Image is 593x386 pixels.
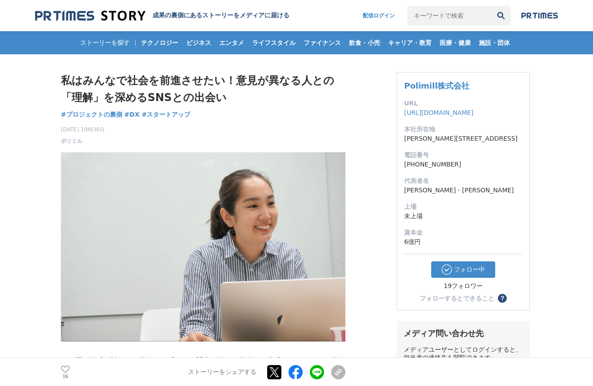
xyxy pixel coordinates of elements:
dt: URL [404,99,522,108]
dd: [PHONE_NUMBER] [404,160,522,169]
a: #プロジェクトの裏側 [61,110,122,119]
a: 成果の裏側にあるストーリーをメディアに届ける 成果の裏側にあるストーリーをメディアに届ける [35,10,289,22]
span: 医療・健康 [436,39,474,47]
a: 施設・団体 [475,31,513,54]
div: 19フォロワー [431,282,495,290]
a: キャリア・教育 [385,31,435,54]
a: 医療・健康 [436,31,474,54]
h2: 成果の裏側にあるストーリーをメディアに届ける [152,12,289,20]
dt: 上場 [404,202,522,211]
div: メディアユーザーとしてログインすると、担当者の連絡先を閲覧できます。 [404,346,523,362]
a: ファイナンス [300,31,345,54]
img: prtimes [521,12,558,19]
span: エンタメ [216,39,248,47]
a: 配信ログイン [354,6,404,25]
button: ？ [498,294,507,303]
dt: 資本金 [404,228,522,237]
span: ビジネス [183,39,215,47]
span: ファイナンス [300,39,345,47]
span: 施設・団体 [475,39,513,47]
a: Polimill株式会社 [404,81,469,90]
dd: [PERSON_NAME]・[PERSON_NAME] [404,186,522,195]
span: テクノロジー [137,39,182,47]
a: ポリミル [61,137,82,145]
img: thumbnail_50b7b2a0-08c4-11ee-a8d5-3b6e675d4a90.jpg [61,152,345,341]
dt: 本社所在地 [404,125,522,134]
span: ？ [499,295,505,301]
button: 検索 [491,6,511,25]
a: 飲食・小売 [345,31,384,54]
dd: 未上場 [404,211,522,221]
button: フォロー中 [431,261,495,278]
span: #プロジェクトの裏側 [61,110,122,118]
dd: [PERSON_NAME][STREET_ADDRESS] [404,134,522,143]
span: ライフスタイル [248,39,299,47]
span: #DX [124,110,140,118]
a: エンタメ [216,31,248,54]
span: キャリア・教育 [385,39,435,47]
a: ビジネス [183,31,215,54]
p: ストーリーをシェアする [188,368,256,376]
a: #スタートアップ [142,110,191,119]
span: [DATE] 10時38分 [61,126,105,134]
dt: 電話番号 [404,150,522,160]
img: 成果の裏側にあるストーリーをメディアに届ける [35,10,145,22]
span: 飲食・小売 [345,39,384,47]
a: テクノロジー [137,31,182,54]
a: ライフスタイル [248,31,299,54]
input: キーワードで検索 [407,6,491,25]
p: 16 [61,374,70,378]
div: メディア問い合わせ先 [404,328,523,339]
a: #DX [124,110,140,119]
dt: 代表者名 [404,176,522,186]
dd: 6億円 [404,237,522,247]
h1: 私はみんなで社会を前進させたい！意見が異なる人との「理解」を深めるSNSとの出会い [61,72,345,106]
a: [URL][DOMAIN_NAME] [404,109,473,116]
span: #スタートアップ [142,110,191,118]
div: フォローするとできること [420,295,494,301]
